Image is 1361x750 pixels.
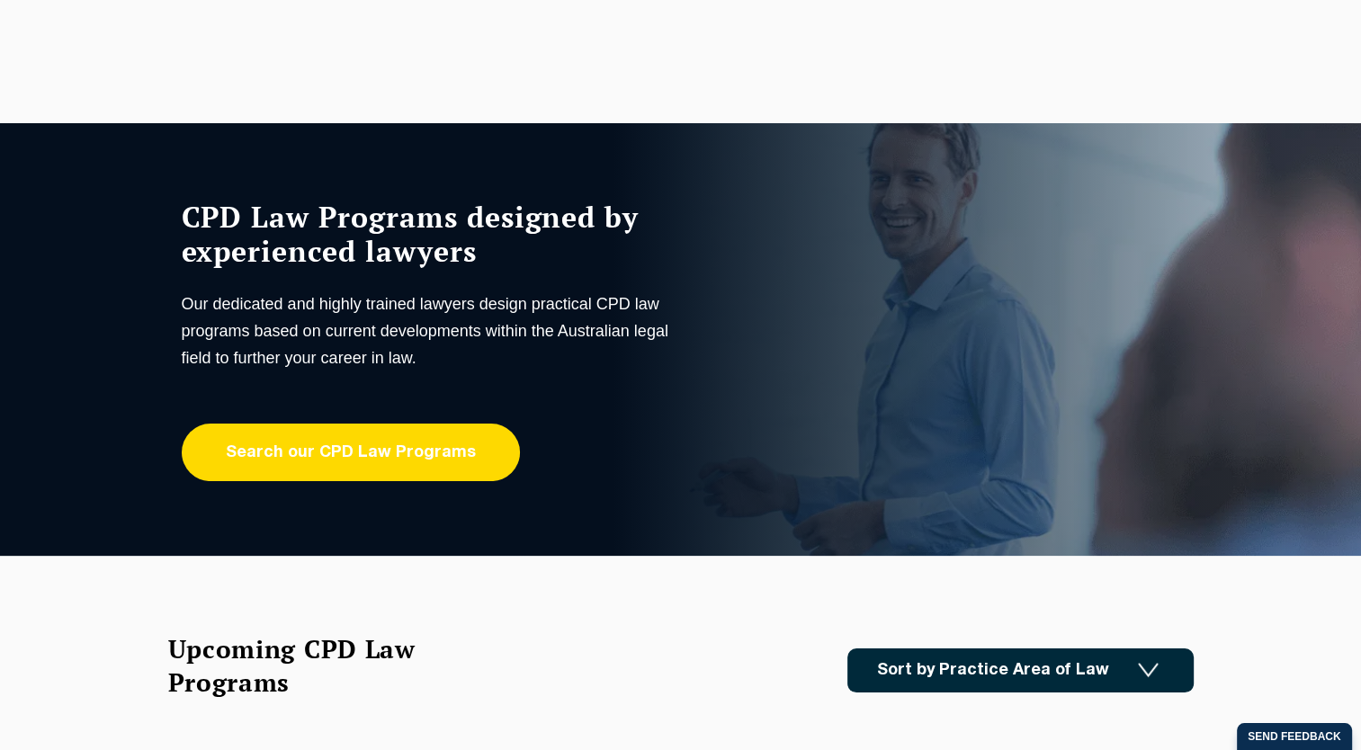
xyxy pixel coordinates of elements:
a: Search our CPD Law Programs [182,424,520,481]
img: Icon [1138,663,1159,678]
h1: CPD Law Programs designed by experienced lawyers [182,200,676,268]
p: Our dedicated and highly trained lawyers design practical CPD law programs based on current devel... [182,290,676,371]
iframe: LiveChat chat widget [1240,629,1316,705]
a: Sort by Practice Area of Law [847,648,1194,692]
h2: Upcoming CPD Law Programs [168,632,461,699]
